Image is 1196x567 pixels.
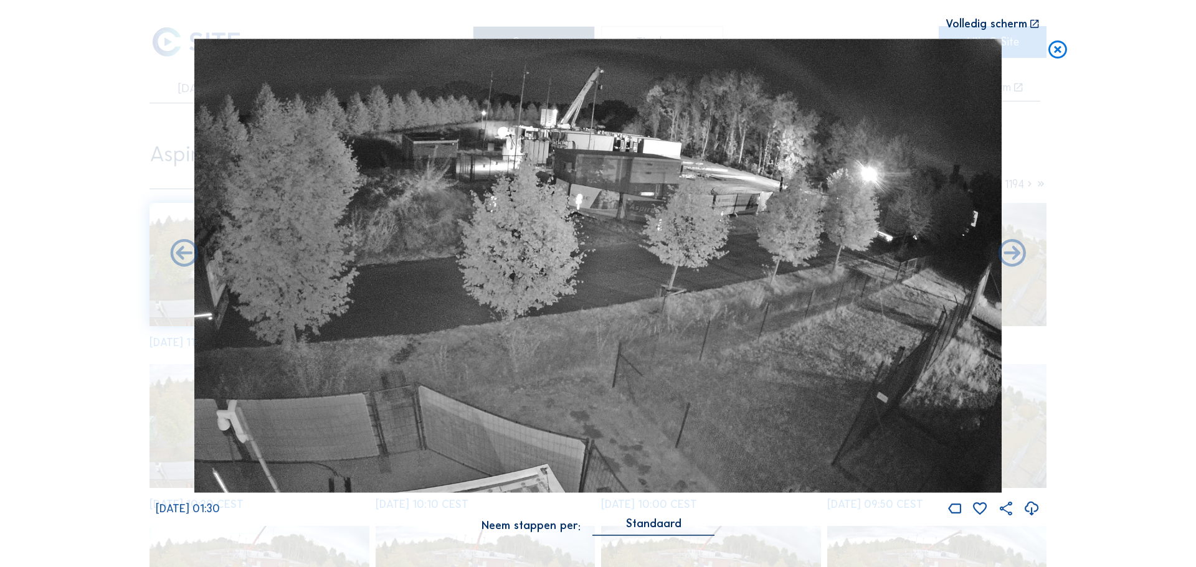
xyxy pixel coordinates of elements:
div: Standaard [626,518,681,529]
img: Image [194,39,1002,492]
i: Back [995,237,1028,271]
i: Forward [168,237,201,271]
div: Volledig scherm [946,19,1027,30]
div: Neem stappen per: [482,520,581,532]
div: Standaard [592,518,714,535]
span: [DATE] 01:30 [156,502,220,516]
